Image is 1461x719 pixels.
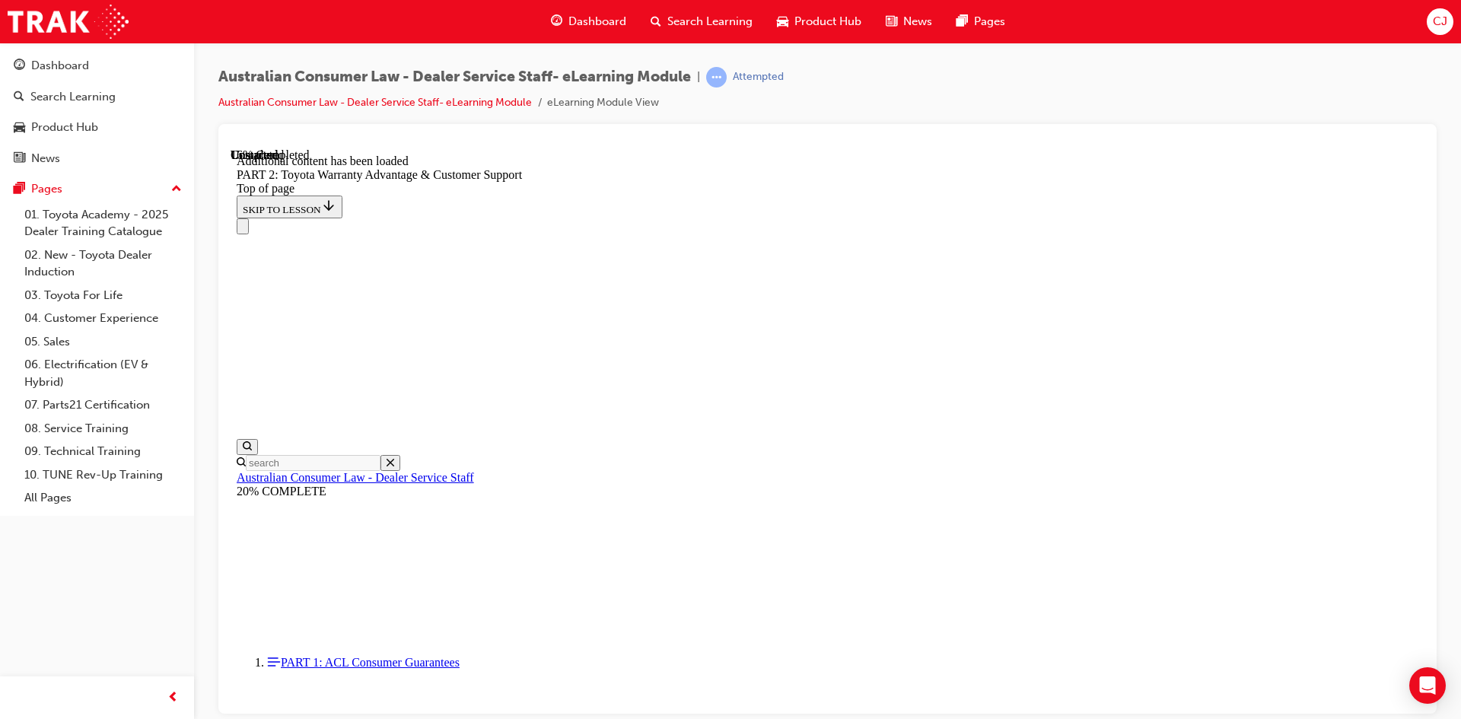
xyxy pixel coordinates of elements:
span: Dashboard [568,13,626,30]
span: Product Hub [794,13,861,30]
button: Close navigation menu [6,70,18,86]
button: Pages [6,175,188,203]
a: All Pages [18,486,188,510]
div: PART 2: Toyota Warranty Advantage & Customer Support [6,20,1188,33]
span: CJ [1433,13,1447,30]
button: DashboardSearch LearningProduct HubNews [6,49,188,175]
a: guage-iconDashboard [539,6,638,37]
span: news-icon [886,12,897,31]
div: Dashboard [31,57,89,75]
span: guage-icon [14,59,25,73]
span: | [697,68,700,86]
div: Top of page [6,33,1188,47]
div: 20% COMPLETE [6,336,1188,350]
a: search-iconSearch Learning [638,6,765,37]
a: 04. Customer Experience [18,307,188,330]
a: 03. Toyota For Life [18,284,188,307]
span: search-icon [651,12,661,31]
span: search-icon [14,91,24,104]
span: news-icon [14,152,25,166]
div: Product Hub [31,119,98,136]
a: 09. Technical Training [18,440,188,463]
a: News [6,145,188,173]
img: Trak [8,5,129,39]
span: guage-icon [551,12,562,31]
span: News [903,13,932,30]
a: 05. Sales [18,330,188,354]
li: eLearning Module View [547,94,659,112]
a: Australian Consumer Law - Dealer Service Staff [6,323,243,336]
button: Open search menu [6,291,27,307]
div: Attempted [733,70,784,84]
button: Close search menu [150,307,170,323]
span: learningRecordVerb_ATTEMPT-icon [706,67,727,87]
input: Search [15,307,150,323]
div: Additional content has been loaded [6,6,1188,20]
button: CJ [1427,8,1453,35]
span: Search Learning [667,13,753,30]
span: Australian Consumer Law - Dealer Service Staff- eLearning Module [218,68,691,86]
span: pages-icon [956,12,968,31]
span: car-icon [14,121,25,135]
span: Pages [974,13,1005,30]
a: 01. Toyota Academy - 2025 Dealer Training Catalogue [18,203,188,243]
div: Pages [31,180,62,198]
a: news-iconNews [874,6,944,37]
a: Product Hub [6,113,188,142]
span: SKIP TO LESSON [12,56,106,67]
a: pages-iconPages [944,6,1017,37]
a: 07. Parts21 Certification [18,393,188,417]
div: News [31,150,60,167]
span: pages-icon [14,183,25,196]
a: Search Learning [6,83,188,111]
span: up-icon [171,180,182,199]
a: 10. TUNE Rev-Up Training [18,463,188,487]
a: Australian Consumer Law - Dealer Service Staff- eLearning Module [218,96,532,109]
a: 02. New - Toyota Dealer Induction [18,243,188,284]
a: car-iconProduct Hub [765,6,874,37]
a: Dashboard [6,52,188,80]
div: Open Intercom Messenger [1409,667,1446,704]
span: prev-icon [167,689,179,708]
a: 08. Service Training [18,417,188,441]
div: Search Learning [30,88,116,106]
a: 06. Electrification (EV & Hybrid) [18,353,188,393]
button: SKIP TO LESSON [6,47,112,70]
span: car-icon [777,12,788,31]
